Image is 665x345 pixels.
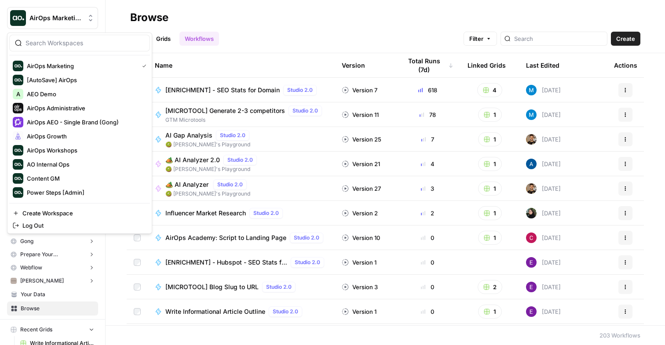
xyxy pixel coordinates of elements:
div: Version 1 [342,307,376,316]
a: Workflows [179,32,219,46]
button: 1 [478,305,502,319]
span: AEO Demo [27,90,143,98]
a: [ENRICHMENT] - Hubspot - SEO Stats for DomainStudio 2.0 [155,257,328,268]
button: Filter [464,32,497,46]
span: Influencer Market Research [165,209,246,218]
div: Version 7 [342,86,377,94]
span: [ENRICHMENT] - Hubspot - SEO Stats for Domain [165,258,287,267]
a: All [130,32,147,46]
span: Your Data [21,291,94,298]
span: Recent Grids [20,326,52,334]
a: Grids [151,32,176,46]
div: 0 [402,307,453,316]
div: Version 11 [342,110,379,119]
img: AirOps Marketing Logo [13,61,23,71]
img: 8kf0enzzdu940zcbcdg2qgw3ynsm [526,85,537,95]
div: Last Edited [526,53,559,77]
span: AirOps AEO - Single Brand (Gong) [27,118,143,127]
button: 1 [478,132,502,146]
img: tb834r7wcu795hwbtepf06oxpmnl [526,306,537,317]
div: [DATE] [526,208,561,218]
input: Search [514,34,603,43]
button: Recent Grids [7,323,98,336]
div: Version 10 [342,233,380,242]
div: [DATE] [526,306,561,317]
span: AirOps Marketing [27,62,135,70]
span: AirOps Workshops [27,146,143,155]
button: 4 [477,83,502,97]
span: Studio 2.0 [292,107,318,115]
div: Actions [614,53,637,77]
span: 🥝 [PERSON_NAME]'s Playground [165,165,260,173]
span: [ENRICHMENT] - SEO Stats for Domain [165,86,280,94]
span: Studio 2.0 [294,234,319,242]
span: [PERSON_NAME] [20,277,64,285]
button: 1 [478,108,502,122]
span: [AutoSave] AirOps [27,76,143,84]
img: vcq8o1fdhj8ez710og1lefwvm578 [11,278,17,284]
span: Studio 2.0 [217,181,243,189]
span: AirOps Marketing [29,14,83,22]
a: AI Gap AnalysisStudio 2.0🥝 [PERSON_NAME]'s Playground [155,130,328,149]
span: Log Out [22,221,143,230]
img: AirOps AEO - Single Brand (Gong) Logo [13,117,23,127]
span: Studio 2.0 [227,156,253,164]
div: [DATE] [526,159,561,169]
div: Version [342,53,365,77]
a: Your Data [7,287,98,301]
img: tb834r7wcu795hwbtepf06oxpmnl [526,257,537,268]
img: tb834r7wcu795hwbtepf06oxpmnl [526,282,537,292]
span: 🏕️ AI Analyzer 2.0 [165,156,220,164]
div: Version 3 [342,283,378,291]
div: 78 [402,110,453,119]
img: AirOps Administrative Logo [13,103,23,113]
div: Total Runs (7d) [402,53,453,77]
span: AirOps Academy: Script to Landing Page [165,233,286,242]
span: Studio 2.0 [220,131,245,139]
span: Gong [20,237,33,245]
div: [DATE] [526,134,561,145]
a: Create Workspace [9,207,150,219]
button: 1 [478,157,502,171]
button: Workspace: AirOps Marketing [7,7,98,29]
div: [DATE] [526,282,561,292]
span: [MICROTOOL] Blog Slug to URL [165,283,259,291]
span: Studio 2.0 [295,258,320,266]
div: Version 21 [342,160,380,168]
div: 0 [402,258,453,267]
div: [DATE] [526,257,561,268]
img: [AutoSave] AirOps Logo [13,75,23,85]
img: AirOps Growth Logo [13,131,23,142]
img: 36rz0nf6lyfqsoxlb67712aiq2cf [526,134,537,145]
a: [MICROTOOL] Generate 2-3 competitorsStudio 2.0GTM Microtools [155,105,328,124]
span: GTM Microtools [165,116,325,124]
div: Version 1 [342,258,376,267]
div: 203 Workflows [599,331,640,340]
div: 7 [402,135,453,144]
button: Create [611,32,640,46]
span: Write Informational Article Outline [165,307,265,316]
span: Create [616,34,635,43]
span: Browse [21,305,94,312]
span: Studio 2.0 [287,86,313,94]
input: Search Workspaces [26,39,144,47]
span: Content GM [27,174,143,183]
a: Log Out [9,219,150,232]
div: [DATE] [526,232,561,243]
a: AirOps Academy: Script to Landing PageStudio 2.0 [155,232,328,243]
button: Prepare Your [MEDICAL_DATA] [7,248,98,261]
span: AI Gap Analysis [165,131,212,140]
span: Prepare Your [MEDICAL_DATA] [20,251,85,258]
button: [PERSON_NAME] [7,274,98,287]
div: Workspace: AirOps Marketing [7,33,152,234]
div: [DATE] [526,109,561,120]
span: AirOps Administrative [27,104,143,113]
div: Browse [130,11,168,25]
div: 618 [402,86,453,94]
a: Influencer Market ResearchStudio 2.0 [155,208,328,218]
img: AO Internal Ops Logo [13,159,23,170]
div: 3 [402,184,453,193]
div: Version 25 [342,135,381,144]
span: Create Workspace [22,209,143,218]
a: Write Informational Article OutlineStudio 2.0 [155,306,328,317]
